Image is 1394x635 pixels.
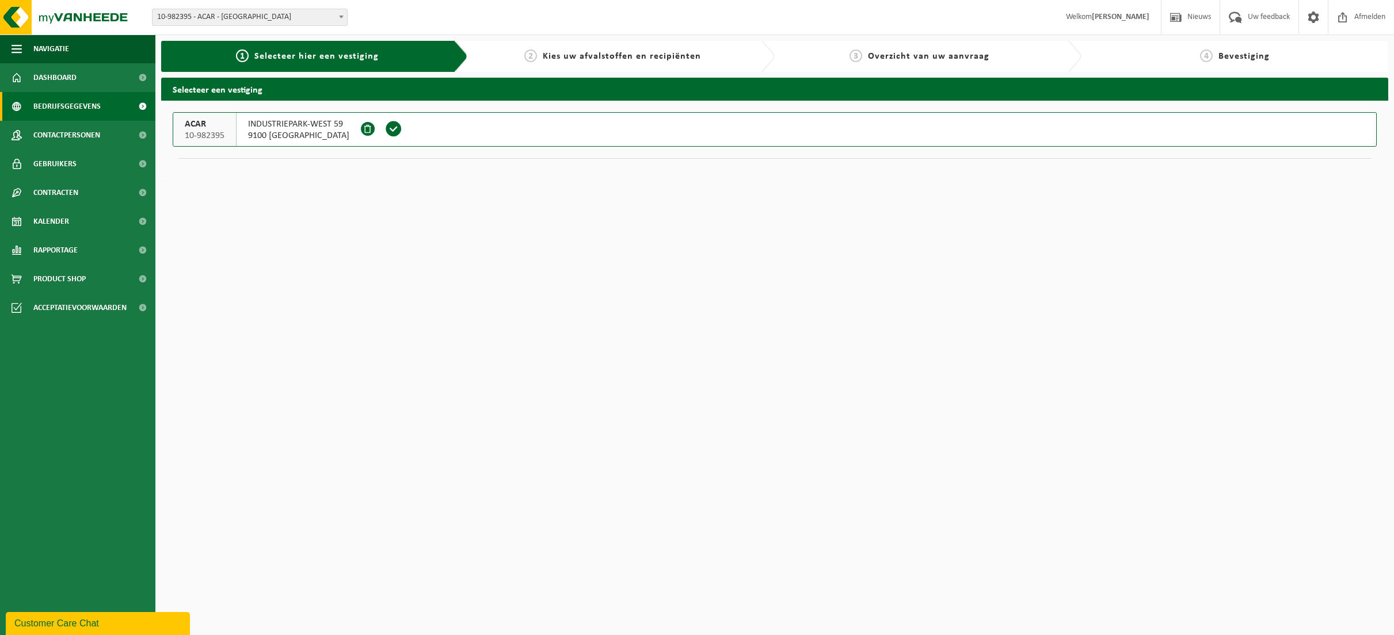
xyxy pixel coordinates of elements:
[1218,52,1270,61] span: Bevestiging
[248,130,349,141] span: 9100 [GEOGRAPHIC_DATA]
[33,35,69,63] span: Navigatie
[33,293,127,322] span: Acceptatievoorwaarden
[33,63,77,92] span: Dashboard
[254,52,379,61] span: Selecteer hier een vestiging
[1092,13,1149,21] strong: [PERSON_NAME]
[33,236,78,265] span: Rapportage
[33,207,69,236] span: Kalender
[6,610,192,635] iframe: chat widget
[248,118,349,130] span: INDUSTRIEPARK-WEST 59
[1200,49,1213,62] span: 4
[153,9,347,25] span: 10-982395 - ACAR - SINT-NIKLAAS
[850,49,862,62] span: 3
[152,9,348,26] span: 10-982395 - ACAR - SINT-NIKLAAS
[185,118,224,130] span: ACAR
[185,130,224,141] span: 10-982395
[173,112,1377,147] button: ACAR 10-982395 INDUSTRIEPARK-WEST 599100 [GEOGRAPHIC_DATA]
[33,178,78,207] span: Contracten
[33,150,77,178] span: Gebruikers
[33,265,86,293] span: Product Shop
[161,78,1388,100] h2: Selecteer een vestiging
[543,52,701,61] span: Kies uw afvalstoffen en recipiënten
[33,121,100,150] span: Contactpersonen
[33,92,101,121] span: Bedrijfsgegevens
[236,49,249,62] span: 1
[868,52,989,61] span: Overzicht van uw aanvraag
[524,49,537,62] span: 2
